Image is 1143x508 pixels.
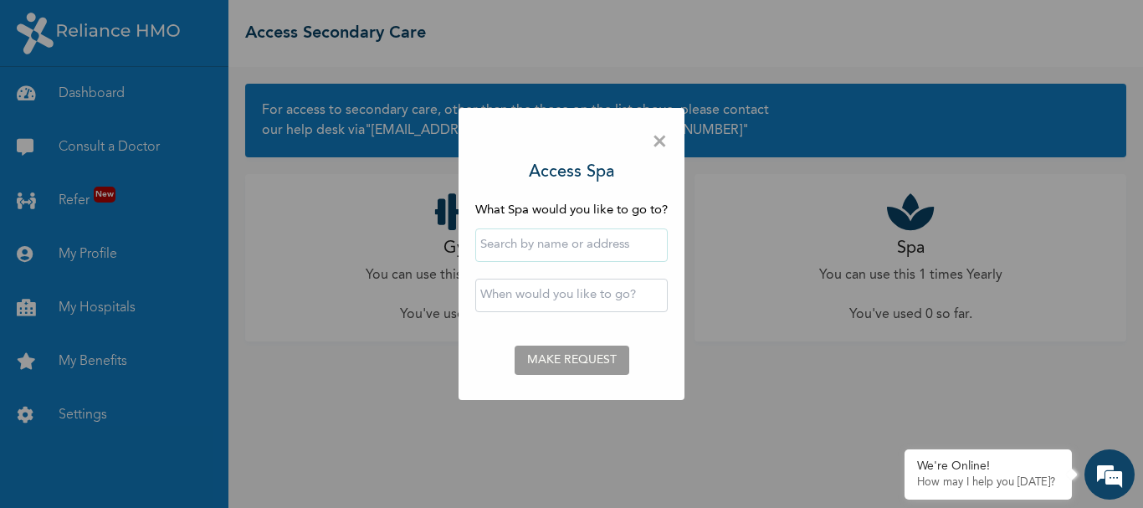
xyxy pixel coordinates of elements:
span: What Spa would you like to go to? [475,204,668,217]
span: Conversation [8,452,164,464]
div: FAQs [164,423,320,475]
h3: Access Spa [529,160,614,185]
div: Chat with us now [87,94,281,115]
input: Search by name or address [475,228,668,262]
div: We're Online! [917,459,1059,474]
input: When would you like to go? [475,279,668,312]
p: How may I help you today? [917,476,1059,490]
button: MAKE REQUEST [515,346,629,375]
span: We're online! [97,164,231,333]
textarea: Type your message and hit 'Enter' [8,364,319,423]
div: Minimize live chat window [274,8,315,49]
img: d_794563401_company_1708531726252_794563401 [31,84,68,126]
span: × [652,125,668,160]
